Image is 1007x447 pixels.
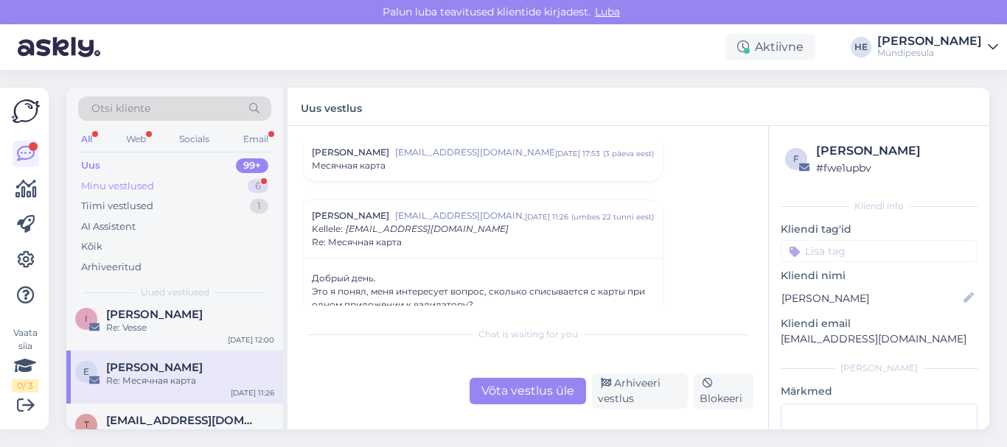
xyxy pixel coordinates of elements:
div: Kõik [81,239,102,254]
div: 99+ [236,158,268,173]
span: Kellele : [312,223,343,234]
span: [EMAIL_ADDRESS][DOMAIN_NAME] [395,209,525,222]
span: Otsi kliente [91,101,150,116]
div: [DATE] 17:53 [555,148,600,159]
span: Ingrid Karpušina [106,308,203,321]
p: Kliendi tag'id [781,222,978,237]
div: 0 / 3 [12,379,38,393]
span: E [83,366,89,377]
span: [EMAIL_ADDRESS][DOMAIN_NAME] [395,146,555,159]
span: I [85,313,88,324]
div: Vaata siia [12,326,38,393]
span: Evgeny Kolomentsev [106,361,203,374]
span: [PERSON_NAME] [312,146,389,159]
p: Märkmed [781,384,978,399]
span: t [84,419,89,430]
span: tugi@myndipesula.eu [106,414,259,427]
input: Lisa tag [781,240,978,262]
div: Arhiveeri vestlus [592,373,688,409]
div: [PERSON_NAME] [877,35,982,47]
span: Месячная карта [312,159,386,172]
div: 1 [250,199,268,214]
span: Luba [590,5,624,18]
div: Web [123,130,149,149]
div: Добрый день. [312,272,654,285]
span: [PERSON_NAME] [312,209,389,222]
div: # fwe1upbv [816,160,973,176]
p: Kliendi nimi [781,268,978,284]
div: [DATE] 12:00 [228,334,274,345]
div: Kliendi info [781,200,978,213]
p: [EMAIL_ADDRESS][DOMAIN_NAME] [781,331,978,347]
div: Chat is waiting for you [302,328,753,341]
div: Blokeeri [694,373,753,409]
div: [DATE] 11:26 [231,387,274,398]
img: Askly Logo [12,99,40,123]
span: Uued vestlused [141,286,209,299]
div: HE [851,37,871,57]
div: 6 [248,179,268,194]
div: [DATE] 11:26 [525,211,568,222]
label: Uus vestlus [301,96,362,116]
div: Mündipesula [877,47,982,59]
div: Email [240,130,271,149]
div: [PERSON_NAME] [781,362,978,375]
div: ( 3 päeva eest ) [603,148,654,159]
div: Minu vestlused [81,179,154,194]
span: [EMAIL_ADDRESS][DOMAIN_NAME] [346,223,509,234]
div: Uus [81,158,100,173]
span: f [793,153,799,164]
div: Re: Месячная карта [106,374,274,387]
div: Socials [176,130,212,149]
div: Re: Vesse [106,321,274,334]
p: Kliendi email [781,316,978,331]
div: All [78,130,95,149]
a: [PERSON_NAME]Mündipesula [877,35,998,59]
div: ( umbes 22 tunni eest ) [571,211,654,222]
div: Võta vestlus üle [470,378,586,404]
div: Arhiveeritud [81,260,142,275]
div: Aktiivne [725,34,815,60]
div: [PERSON_NAME] [816,142,973,160]
input: Lisa nimi [781,290,961,306]
div: Tiimi vestlused [81,199,153,214]
div: Это я понял, меня интересует вопрос, сколько списывается с карты при одном приложении к валидатору? [312,285,654,312]
div: AI Assistent [81,219,136,234]
div: Arve 22715 [106,427,274,440]
span: Re: Месячная карта [312,236,402,249]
